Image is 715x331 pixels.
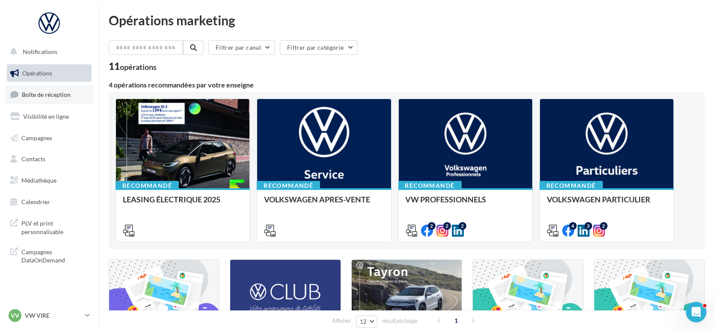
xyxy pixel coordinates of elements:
a: Médiathèque [5,172,93,190]
a: Calendrier [5,193,93,211]
a: Opérations [5,64,93,82]
div: Recommandé [257,181,320,190]
span: Contacts [21,155,45,162]
span: Boîte de réception [22,91,71,98]
iframe: Intercom live chat [686,302,706,322]
a: Boîte de réception [5,85,93,104]
button: Filtrer par canal [208,40,275,55]
button: Notifications [5,43,90,61]
div: opérations [120,63,157,71]
div: 2 [459,222,466,230]
span: Opérations [22,69,52,77]
span: Calendrier [21,198,50,205]
a: PLV et print personnalisable [5,214,93,239]
div: VOLKSWAGEN PARTICULIER [547,195,667,212]
span: Médiathèque [21,177,56,184]
button: 12 [356,316,378,328]
div: 11 [109,62,157,71]
a: Contacts [5,150,93,168]
span: résultats/page [382,317,418,325]
span: 1 [449,314,463,328]
div: Recommandé [398,181,462,190]
div: 3 [584,222,592,230]
span: Afficher [332,317,351,325]
div: 4 opérations recommandées par votre enseigne [109,81,705,88]
a: Campagnes DataOnDemand [5,243,93,268]
span: VV [11,311,19,320]
button: Filtrer par catégorie [280,40,358,55]
div: 2 [600,222,608,230]
div: LEASING ÉLECTRIQUE 2025 [123,195,243,212]
div: 2 [428,222,436,230]
div: VW PROFESSIONNELS [406,195,525,212]
a: VV VW VIRE [7,307,92,324]
a: Visibilité en ligne [5,108,93,126]
div: 2 [443,222,451,230]
div: 4 [569,222,577,230]
div: Recommandé [116,181,179,190]
p: VW VIRE [25,311,82,320]
span: 12 [360,318,367,325]
span: Campagnes [21,134,52,141]
div: Opérations marketing [109,14,705,27]
a: Campagnes [5,129,93,147]
span: Visibilité en ligne [23,113,69,120]
span: Campagnes DataOnDemand [21,246,88,265]
div: Recommandé [540,181,603,190]
span: Notifications [23,48,57,55]
span: PLV et print personnalisable [21,217,88,236]
div: VOLKSWAGEN APRES-VENTE [264,195,384,212]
